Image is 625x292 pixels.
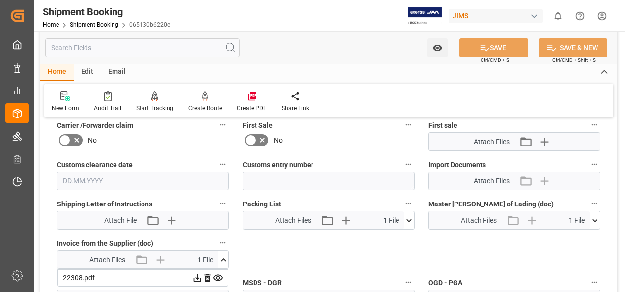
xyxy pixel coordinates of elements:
[427,38,448,57] button: open menu
[94,104,121,113] div: Audit Trail
[237,104,267,113] div: Create PDF
[243,120,273,131] span: First Sale
[588,197,600,210] button: Master [PERSON_NAME] of Lading (doc)
[243,160,313,170] span: Customs entry number
[569,215,585,226] span: 1 File
[274,135,283,146] span: No
[588,276,600,289] button: OGD - PGA
[57,160,133,170] span: Customs clearance date
[101,64,133,81] div: Email
[383,215,399,226] span: 1 File
[198,255,213,265] span: 1 File
[282,104,309,113] div: Share Link
[402,158,415,171] button: Customs entry number
[402,276,415,289] button: MSDS - DGR
[449,9,543,23] div: JIMS
[52,104,79,113] div: New Form
[40,64,74,81] div: Home
[459,38,528,57] button: SAVE
[428,199,554,209] span: Master [PERSON_NAME] of Lading (doc)
[57,199,152,209] span: Shipping Letter of Instructions
[428,120,457,131] span: First sale
[552,57,596,64] span: Ctrl/CMD + Shift + S
[275,215,311,226] span: Attach Files
[57,278,112,288] span: Preferential tariff
[43,4,170,19] div: Shipment Booking
[74,64,101,81] div: Edit
[461,215,497,226] span: Attach Files
[474,176,510,186] span: Attach Files
[547,5,569,27] button: show 0 new notifications
[402,197,415,210] button: Packing List
[588,118,600,131] button: First sale
[136,104,173,113] div: Start Tracking
[402,118,415,131] button: First Sale
[57,120,133,131] span: Carrier /Forwarder claim
[539,38,607,57] button: SAVE & NEW
[449,6,547,25] button: JIMS
[70,21,118,28] a: Shipment Booking
[481,57,509,64] span: Ctrl/CMD + S
[63,273,223,283] div: 22308.pdf
[88,135,97,146] span: No
[216,236,229,249] button: Invoice from the Supplier (doc)
[45,38,240,57] input: Search Fields
[569,5,591,27] button: Help Center
[43,21,59,28] a: Home
[89,255,125,265] span: Attach Files
[408,7,442,25] img: Exertis%20JAM%20-%20Email%20Logo.jpg_1722504956.jpg
[243,278,282,288] span: MSDS - DGR
[57,238,153,249] span: Invoice from the Supplier (doc)
[243,199,281,209] span: Packing List
[216,197,229,210] button: Shipping Letter of Instructions
[57,172,229,190] input: DD.MM.YYYY
[428,160,486,170] span: Import Documents
[216,118,229,131] button: Carrier /Forwarder claim
[216,158,229,171] button: Customs clearance date
[104,215,137,226] span: Attach File
[474,137,510,147] span: Attach Files
[428,278,462,288] span: OGD - PGA
[588,158,600,171] button: Import Documents
[188,104,222,113] div: Create Route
